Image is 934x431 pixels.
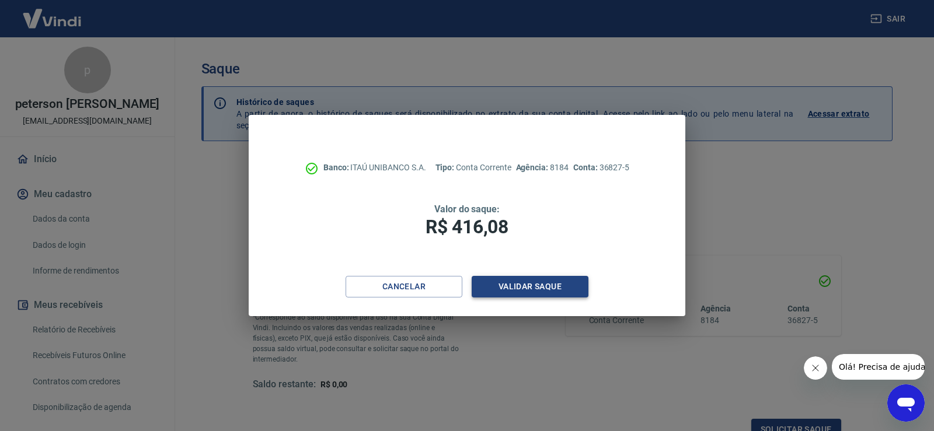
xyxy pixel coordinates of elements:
p: Conta Corrente [435,162,511,174]
span: Conta: [573,163,600,172]
span: Olá! Precisa de ajuda? [7,8,98,17]
p: ITAÚ UNIBANCO S.A. [323,162,426,174]
iframe: Mensagem da empresa [832,354,925,380]
span: R$ 416,08 [426,216,508,238]
iframe: Botão para abrir a janela de mensagens [887,384,925,422]
span: Banco: [323,163,351,172]
span: Valor do saque: [434,204,500,215]
p: 36827-5 [573,162,629,174]
span: Agência: [516,163,550,172]
p: 8184 [516,162,569,174]
button: Cancelar [346,276,462,297]
iframe: Fechar mensagem [804,356,827,380]
button: Validar saque [472,276,588,297]
span: Tipo: [435,163,456,172]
